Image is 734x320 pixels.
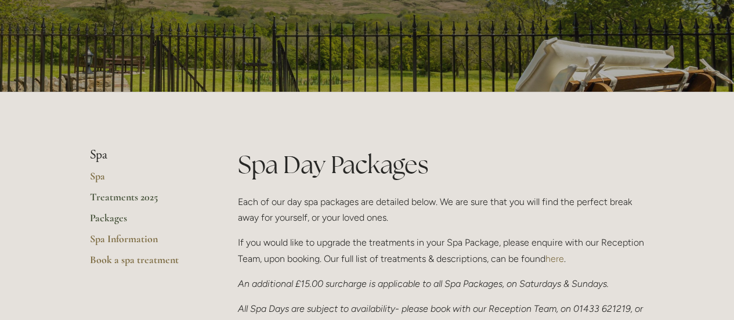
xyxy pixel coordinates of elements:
a: Spa Information [90,232,201,253]
li: Spa [90,148,201,163]
h1: Spa Day Packages [238,148,645,182]
a: Packages [90,211,201,232]
a: Treatments 2025 [90,190,201,211]
a: Book a spa treatment [90,253,201,274]
em: An additional £15.00 surcharge is applicable to all Spa Packages, on Saturdays & Sundays. [238,278,609,289]
a: here [545,253,564,264]
p: If you would like to upgrade the treatments in your Spa Package, please enquire with our Receptio... [238,235,645,266]
p: Each of our day spa packages are detailed below. We are sure that you will find the perfect break... [238,194,645,225]
a: Spa [90,170,201,190]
